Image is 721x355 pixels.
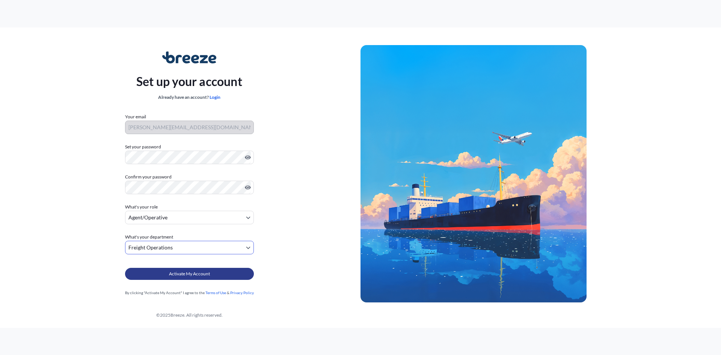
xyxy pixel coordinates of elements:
[360,45,587,302] img: Ship illustration
[125,203,158,211] span: What's your role
[125,233,173,241] span: What's your department
[136,73,242,91] p: Set up your account
[205,290,226,295] a: Terms of Use
[125,113,146,121] label: Your email
[245,154,251,160] button: Show password
[18,311,360,319] div: © 2025 Breeze. All rights reserved.
[125,289,254,296] div: By clicking "Activate My Account" I agree to the &
[125,143,254,151] label: Set your password
[128,214,167,221] span: Agent/Operative
[169,270,210,278] span: Activate My Account
[128,244,173,251] span: Freight Operations
[125,121,254,134] input: Your email address
[125,211,254,224] button: Agent/Operative
[210,94,220,100] a: Login
[230,290,254,295] a: Privacy Policy
[125,268,254,280] button: Activate My Account
[136,94,242,101] div: Already have an account?
[245,184,251,190] button: Show password
[162,51,217,63] img: Breeze
[125,241,254,254] button: Freight Operations
[125,173,254,181] label: Confirm your password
